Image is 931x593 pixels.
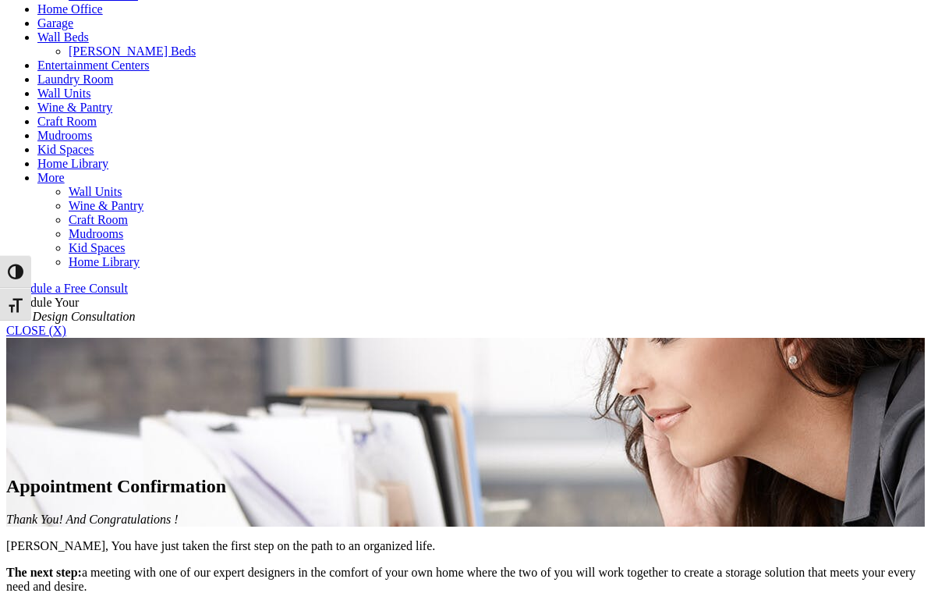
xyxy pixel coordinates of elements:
a: Home Library [37,157,108,170]
a: Kid Spaces [69,241,125,254]
a: Entertainment Centers [37,59,150,72]
a: Wall Units [37,87,90,100]
strong: The next step: [6,566,82,579]
a: Home Office [37,2,103,16]
a: Wine & Pantry [69,199,143,212]
a: CLOSE (X) [6,324,66,337]
a: Craft Room [69,213,128,226]
span: Schedule Your [6,296,136,323]
a: Wall Beds [37,30,89,44]
a: Schedule a Free Consult (opens a dropdown menu) [6,282,128,295]
em: Free Design Consultation [6,310,136,323]
a: Wine & Pantry [37,101,112,114]
span: [PERSON_NAME], You have just taken the first step on the path to an organized life. [6,539,435,552]
a: [PERSON_NAME] Beds [69,44,196,58]
em: Thank You! And Congratulations ! [6,513,178,526]
h1: Appointment Confirmation [6,476,925,497]
a: Kid Spaces [37,143,94,156]
a: More menu text will display only on big screen [37,171,65,184]
a: Craft Room [37,115,97,128]
a: Mudrooms [69,227,123,240]
a: Garage [37,16,73,30]
a: Wall Units [69,185,122,198]
a: Mudrooms [37,129,92,142]
a: Home Library [69,255,140,268]
a: Laundry Room [37,73,113,86]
